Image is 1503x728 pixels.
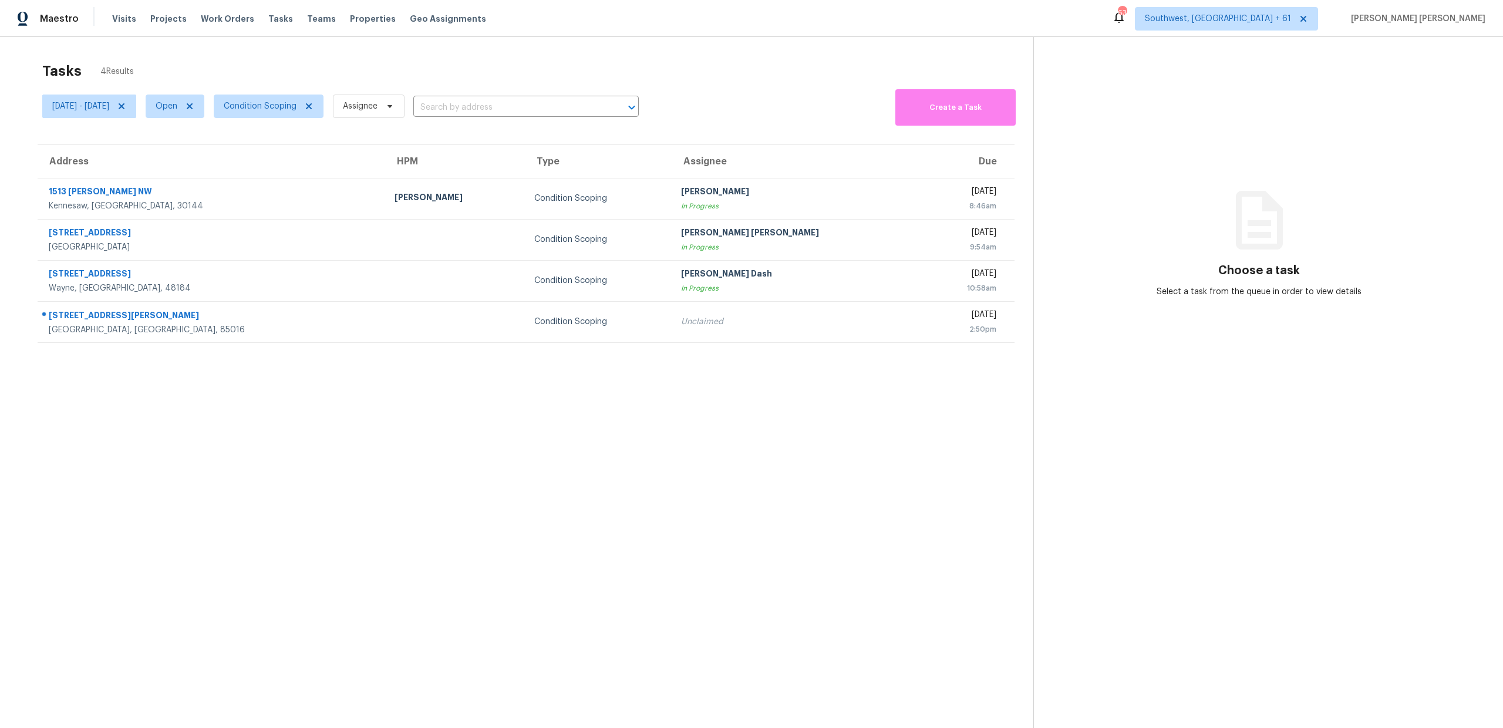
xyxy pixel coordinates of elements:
th: Type [525,145,672,178]
span: Assignee [343,100,378,112]
h3: Choose a task [1218,265,1300,277]
span: [DATE] - [DATE] [52,100,109,112]
div: [DATE] [932,186,996,200]
div: Condition Scoping [534,234,662,245]
span: Properties [350,13,396,25]
div: 10:58am [932,282,996,294]
div: Select a task from the queue in order to view details [1147,286,1372,298]
th: Address [38,145,385,178]
div: 9:54am [932,241,996,253]
span: Tasks [268,15,293,23]
div: Condition Scoping [534,193,662,204]
div: [PERSON_NAME] [681,186,914,200]
span: Geo Assignments [410,13,486,25]
div: [GEOGRAPHIC_DATA], [GEOGRAPHIC_DATA], 85016 [49,324,376,336]
span: Open [156,100,177,112]
div: [PERSON_NAME] [395,191,515,206]
th: Assignee [672,145,923,178]
div: In Progress [681,241,914,253]
div: Condition Scoping [534,316,662,328]
span: Teams [307,13,336,25]
span: Maestro [40,13,79,25]
div: Unclaimed [681,316,914,328]
th: HPM [385,145,524,178]
span: Create a Task [901,101,1010,114]
div: In Progress [681,282,914,294]
div: [GEOGRAPHIC_DATA] [49,241,376,253]
span: [PERSON_NAME] [PERSON_NAME] [1346,13,1485,25]
th: Due [923,145,1015,178]
div: In Progress [681,200,914,212]
div: Wayne, [GEOGRAPHIC_DATA], 48184 [49,282,376,294]
button: Create a Task [895,89,1016,126]
span: Southwest, [GEOGRAPHIC_DATA] + 61 [1145,13,1291,25]
div: 1513 [PERSON_NAME] NW [49,186,376,200]
div: [DATE] [932,268,996,282]
span: 4 Results [100,66,134,77]
span: Condition Scoping [224,100,296,112]
div: [STREET_ADDRESS][PERSON_NAME] [49,309,376,324]
h2: Tasks [42,65,82,77]
div: [DATE] [932,309,996,323]
button: Open [624,99,640,116]
span: Projects [150,13,187,25]
div: 636 [1118,7,1126,19]
div: [PERSON_NAME] [PERSON_NAME] [681,227,914,241]
span: Work Orders [201,13,254,25]
div: 2:50pm [932,323,996,335]
div: [PERSON_NAME] Dash [681,268,914,282]
div: [STREET_ADDRESS] [49,268,376,282]
div: Condition Scoping [534,275,662,287]
input: Search by address [413,99,606,117]
div: Kennesaw, [GEOGRAPHIC_DATA], 30144 [49,200,376,212]
div: [STREET_ADDRESS] [49,227,376,241]
span: Visits [112,13,136,25]
div: 8:46am [932,200,996,212]
div: [DATE] [932,227,996,241]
